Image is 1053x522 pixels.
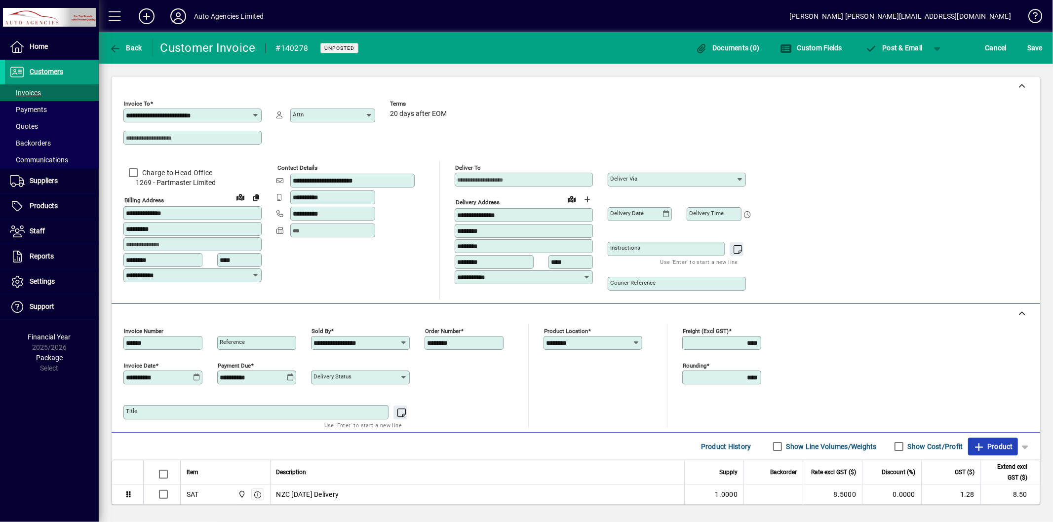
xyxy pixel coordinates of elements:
[5,151,99,168] a: Communications
[1027,44,1031,52] span: S
[883,44,887,52] span: P
[696,44,760,52] span: Documents (0)
[123,178,262,188] span: 1269 - Partmaster Limited
[865,44,923,52] span: ost & Email
[276,467,307,478] span: Description
[312,328,331,335] mat-label: Sold by
[455,164,481,171] mat-label: Deliver To
[5,295,99,319] a: Support
[610,210,644,217] mat-label: Delivery date
[921,485,980,505] td: 1.28
[30,302,54,310] span: Support
[955,467,975,478] span: GST ($)
[784,442,877,451] label: Show Line Volumes/Weights
[10,139,51,147] span: Backorders
[28,333,71,341] span: Financial Year
[1027,40,1043,56] span: ave
[882,467,915,478] span: Discount (%)
[610,244,640,251] mat-label: Instructions
[693,39,762,57] button: Documents (0)
[160,40,256,56] div: Customer Invoice
[5,219,99,244] a: Staff
[811,467,856,478] span: Rate excl GST ($)
[610,175,637,182] mat-label: Deliver via
[30,252,54,260] span: Reports
[390,101,449,107] span: Terms
[987,461,1027,483] span: Extend excl GST ($)
[580,191,595,207] button: Choose address
[124,362,156,369] mat-label: Invoice date
[140,168,212,178] label: Charge to Head Office
[126,408,137,414] mat-label: Title
[187,467,198,478] span: Item
[809,489,856,499] div: 8.5000
[983,39,1010,57] button: Cancel
[5,101,99,118] a: Payments
[906,442,963,451] label: Show Cost/Profit
[30,42,48,50] span: Home
[10,122,38,130] span: Quotes
[107,39,145,57] button: Back
[324,419,402,431] mat-hint: Use 'Enter' to start a new line
[390,110,447,118] span: 20 days after EOM
[218,362,251,369] mat-label: Payment due
[564,191,580,207] a: View on map
[30,68,63,75] span: Customers
[131,7,162,25] button: Add
[124,328,163,335] mat-label: Invoice number
[10,89,41,97] span: Invoices
[235,489,247,500] span: Rangiora
[248,189,264,205] button: Copy to Delivery address
[276,489,339,499] span: NZC [DATE] Delivery
[5,194,99,219] a: Products
[276,40,309,56] div: #140278
[683,328,729,335] mat-label: Freight (excl GST)
[187,489,199,499] div: SAT
[124,100,150,107] mat-label: Invoice To
[162,7,194,25] button: Profile
[980,485,1040,505] td: 8.50
[30,177,58,185] span: Suppliers
[293,111,304,118] mat-label: Attn
[10,106,47,113] span: Payments
[862,485,921,505] td: 0.0000
[770,467,797,478] span: Backorder
[194,8,264,24] div: Auto Agencies Limited
[30,202,58,210] span: Products
[5,169,99,193] a: Suppliers
[701,439,751,454] span: Product History
[30,277,55,285] span: Settings
[780,44,842,52] span: Custom Fields
[5,84,99,101] a: Invoices
[313,373,351,380] mat-label: Delivery status
[36,354,63,362] span: Package
[689,210,724,217] mat-label: Delivery time
[789,8,1011,24] div: [PERSON_NAME] [PERSON_NAME][EMAIL_ADDRESS][DOMAIN_NAME]
[778,39,845,57] button: Custom Fields
[719,467,738,478] span: Supply
[1021,2,1041,34] a: Knowledge Base
[30,227,45,235] span: Staff
[233,189,248,205] a: View on map
[5,35,99,59] a: Home
[220,338,245,345] mat-label: Reference
[5,135,99,151] a: Backorders
[985,40,1007,56] span: Cancel
[860,39,928,57] button: Post & Email
[610,279,656,286] mat-label: Courier Reference
[109,44,142,52] span: Back
[683,362,706,369] mat-label: Rounding
[968,438,1018,455] button: Product
[697,438,755,455] button: Product History
[5,269,99,294] a: Settings
[973,439,1013,454] span: Product
[1025,39,1045,57] button: Save
[544,328,588,335] mat-label: Product location
[10,156,68,164] span: Communications
[715,489,738,499] span: 1.0000
[99,39,153,57] app-page-header-button: Back
[425,328,461,335] mat-label: Order number
[5,244,99,269] a: Reports
[661,256,738,267] mat-hint: Use 'Enter' to start a new line
[5,118,99,135] a: Quotes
